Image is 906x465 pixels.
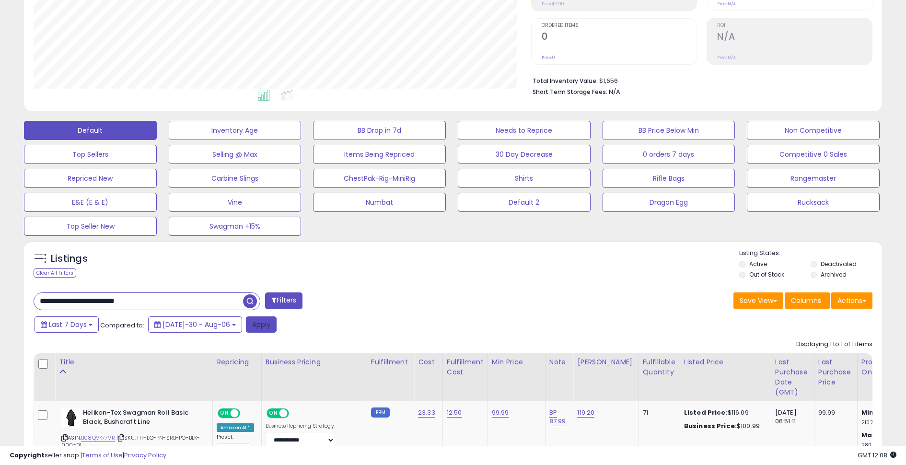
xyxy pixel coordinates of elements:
[148,316,242,333] button: [DATE]-30 - Aug-06
[609,87,620,96] span: N/A
[747,169,880,188] button: Rangemaster
[24,217,157,236] button: Top Seller New
[458,145,591,164] button: 30 Day Decrease
[717,55,736,60] small: Prev: N/A
[818,408,850,417] div: 99.99
[59,357,209,367] div: Title
[533,88,607,96] b: Short Term Storage Fees:
[418,408,435,418] a: 23.33
[10,451,166,460] div: seller snap | |
[603,169,735,188] button: Rifle Bags
[458,121,591,140] button: Needs to Reprice
[458,193,591,212] button: Default 2
[858,451,896,460] span: 2025-08-14 12:08 GMT
[747,145,880,164] button: Competitive 0 Sales
[169,145,302,164] button: Selling @ Max
[219,409,231,418] span: ON
[313,193,446,212] button: Numbat
[739,249,882,258] p: Listing States:
[169,217,302,236] button: Swagman +15%
[24,169,157,188] button: Repriced New
[169,169,302,188] button: Carbine Slings
[821,270,847,279] label: Archived
[100,321,144,330] span: Compared to:
[34,268,76,278] div: Clear All Filters
[287,409,302,418] span: OFF
[542,23,697,28] span: Ordered Items
[549,408,566,426] a: BP 87.99
[684,408,728,417] b: Listed Price:
[169,193,302,212] button: Vine
[265,292,302,309] button: Filters
[492,357,541,367] div: Min Price
[831,292,872,309] button: Actions
[217,434,254,455] div: Preset:
[267,409,279,418] span: ON
[533,77,598,85] b: Total Inventory Value:
[239,409,254,418] span: OFF
[791,296,821,305] span: Columns
[733,292,783,309] button: Save View
[542,31,697,44] h2: 0
[717,1,736,7] small: Prev: N/A
[861,430,878,440] b: Max:
[24,121,157,140] button: Default
[577,408,594,418] a: 119.20
[51,252,88,266] h5: Listings
[492,408,509,418] a: 99.99
[684,421,737,430] b: Business Price:
[313,145,446,164] button: Items Being Repriced
[861,408,876,417] b: Min:
[775,357,810,397] div: Last Purchase Date (GMT)
[49,320,87,329] span: Last 7 Days
[10,451,45,460] strong: Copyright
[684,357,767,367] div: Listed Price
[603,145,735,164] button: 0 orders 7 days
[61,408,81,428] img: 314e+xH+hWS._SL40_.jpg
[747,121,880,140] button: Non Competitive
[266,357,363,367] div: Business Pricing
[24,145,157,164] button: Top Sellers
[163,320,230,329] span: [DATE]-30 - Aug-06
[169,121,302,140] button: Inventory Age
[81,434,115,442] a: B08QVK77VR
[371,357,410,367] div: Fulfillment
[83,408,199,429] b: Helikon-Tex Swagman Roll Basic Black, Bushcraft Line
[447,408,462,418] a: 12.50
[266,423,335,430] label: Business Repricing Strategy:
[371,407,390,418] small: FBM
[749,260,767,268] label: Active
[818,357,853,387] div: Last Purchase Price
[577,357,634,367] div: [PERSON_NAME]
[684,408,764,417] div: $116.09
[124,451,166,460] a: Privacy Policy
[217,357,257,367] div: Repricing
[217,423,254,432] div: Amazon AI *
[35,316,99,333] button: Last 7 Days
[61,408,205,460] div: ASIN:
[82,451,123,460] a: Terms of Use
[246,316,277,333] button: Apply
[749,270,784,279] label: Out of Stock
[643,357,676,377] div: Fulfillable Quantity
[684,422,764,430] div: $100.99
[796,340,872,349] div: Displaying 1 to 1 of 1 items
[533,74,865,86] li: $1,656
[447,357,484,377] div: Fulfillment Cost
[542,55,555,60] small: Prev: 0
[313,121,446,140] button: BB Drop in 7d
[542,1,564,7] small: Prev: $0.00
[603,121,735,140] button: BB Price Below Min
[549,357,569,367] div: Note
[775,408,807,426] div: [DATE] 06:51:11
[717,31,872,44] h2: N/A
[313,169,446,188] button: ChestPak-Rig-MiniRig
[717,23,872,28] span: ROI
[821,260,857,268] label: Deactivated
[603,193,735,212] button: Dragon Egg
[785,292,830,309] button: Columns
[747,193,880,212] button: Rucksack
[458,169,591,188] button: Shirts
[61,434,200,448] span: | SKU: HT-EQ-PN-SRB-PO-BLK-000-01
[418,357,439,367] div: Cost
